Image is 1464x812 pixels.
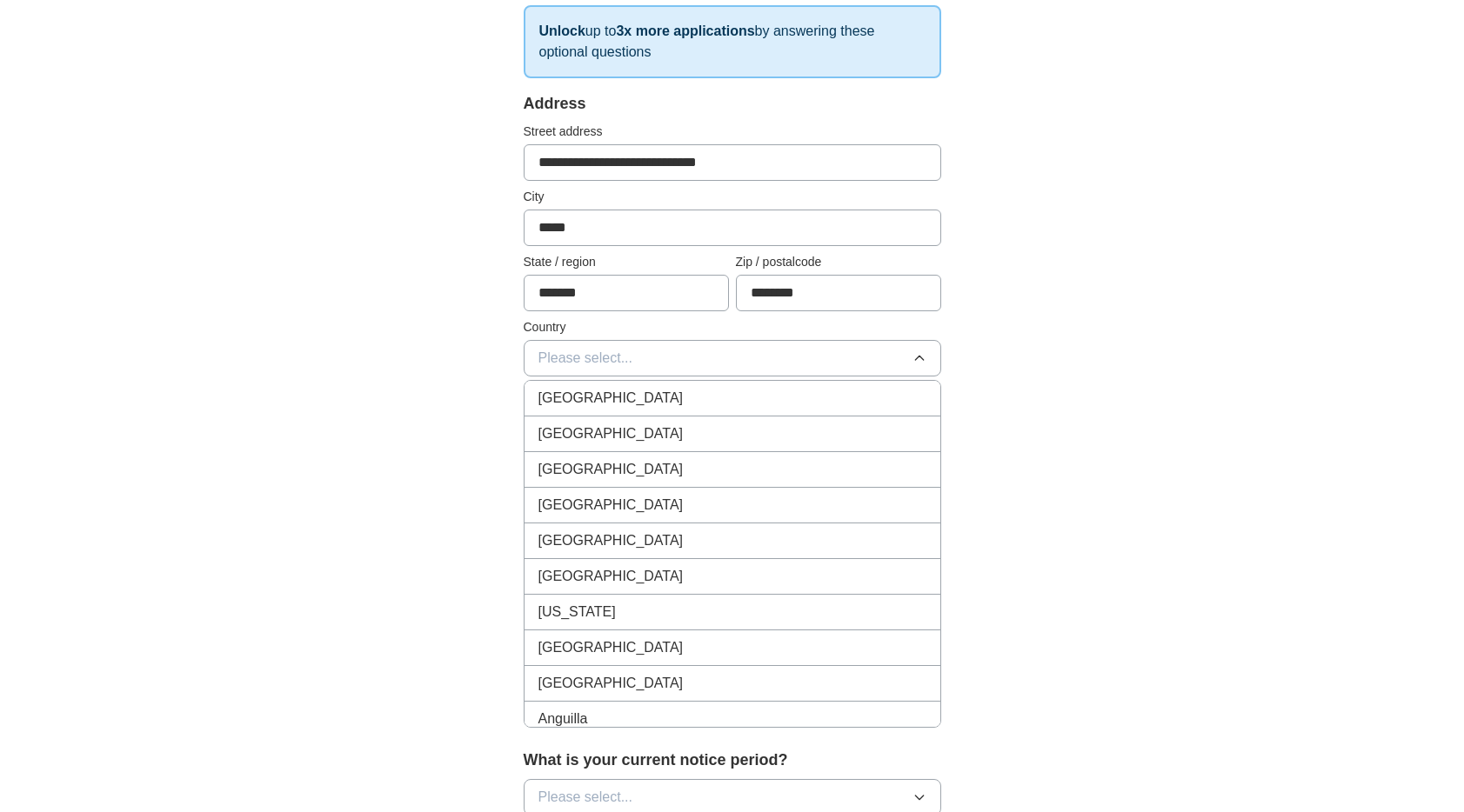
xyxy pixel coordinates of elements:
strong: Unlock [539,23,585,38]
span: [US_STATE] [538,602,616,622]
span: [GEOGRAPHIC_DATA] [538,459,684,480]
span: Please select... [538,787,633,808]
button: Please select... [524,340,941,376]
label: Street address [524,123,941,141]
p: up to by answering these optional questions [524,5,941,78]
span: [GEOGRAPHIC_DATA] [538,530,684,551]
span: [GEOGRAPHIC_DATA] [538,388,684,409]
label: Zip / postalcode [736,253,941,271]
span: [GEOGRAPHIC_DATA] [538,637,684,658]
strong: 3x more applications [616,23,754,38]
label: State / region [524,253,729,271]
span: Please select... [538,348,633,369]
div: Address [524,92,941,116]
span: [GEOGRAPHIC_DATA] [538,673,684,694]
span: [GEOGRAPHIC_DATA] [538,495,684,516]
label: City [524,188,941,206]
label: Country [524,318,941,336]
span: [GEOGRAPHIC_DATA] [538,423,684,444]
span: [GEOGRAPHIC_DATA] [538,566,684,587]
span: Anguilla [538,709,588,729]
label: What is your current notice period? [524,749,941,772]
